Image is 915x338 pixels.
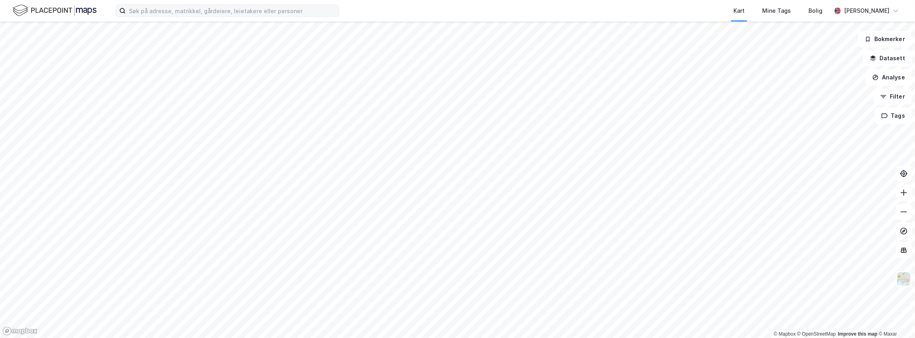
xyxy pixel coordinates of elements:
[13,4,97,18] img: logo.f888ab2527a4732fd821a326f86c7f29.svg
[808,6,822,16] div: Bolig
[733,6,745,16] div: Kart
[126,5,339,17] input: Søk på adresse, matrikkel, gårdeiere, leietakere eller personer
[875,300,915,338] iframe: Chat Widget
[844,6,889,16] div: [PERSON_NAME]
[762,6,791,16] div: Mine Tags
